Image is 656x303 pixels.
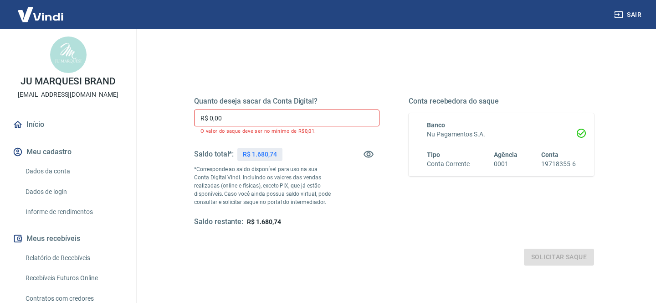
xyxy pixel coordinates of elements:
p: *Corresponde ao saldo disponível para uso na sua Conta Digital Vindi. Incluindo os valores das ve... [194,165,333,206]
h5: Conta recebedora do saque [409,97,594,106]
a: Dados de login [22,183,125,201]
img: Vindi [11,0,70,28]
button: Meu cadastro [11,142,125,162]
a: Dados da conta [22,162,125,181]
a: Informe de rendimentos [22,203,125,221]
p: R$ 1.680,74 [243,150,277,159]
h6: Conta Corrente [427,159,470,169]
span: Banco [427,121,445,129]
p: O valor do saque deve ser no mínimo de R$0,01. [200,128,373,134]
p: JU MARQUESI BRAND [20,77,116,86]
button: Meus recebíveis [11,229,125,249]
h5: Quanto deseja sacar da Conta Digital? [194,97,379,106]
h6: 19718355-6 [541,159,576,169]
h5: Saldo total*: [194,150,234,159]
span: R$ 1.680,74 [247,218,281,225]
h6: Nu Pagamentos S.A. [427,130,576,139]
a: Início [11,115,125,135]
a: Recebíveis Futuros Online [22,269,125,287]
p: [EMAIL_ADDRESS][DOMAIN_NAME] [18,90,118,99]
h5: Saldo restante: [194,217,243,227]
span: Agência [494,151,518,158]
a: Relatório de Recebíveis [22,249,125,267]
img: 8b94adba-2004-46d2-8c25-6d514a93a701.jpeg [50,37,87,73]
span: Tipo [427,151,440,158]
h6: 0001 [494,159,518,169]
button: Sair [612,6,645,23]
span: Conta [541,151,559,158]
